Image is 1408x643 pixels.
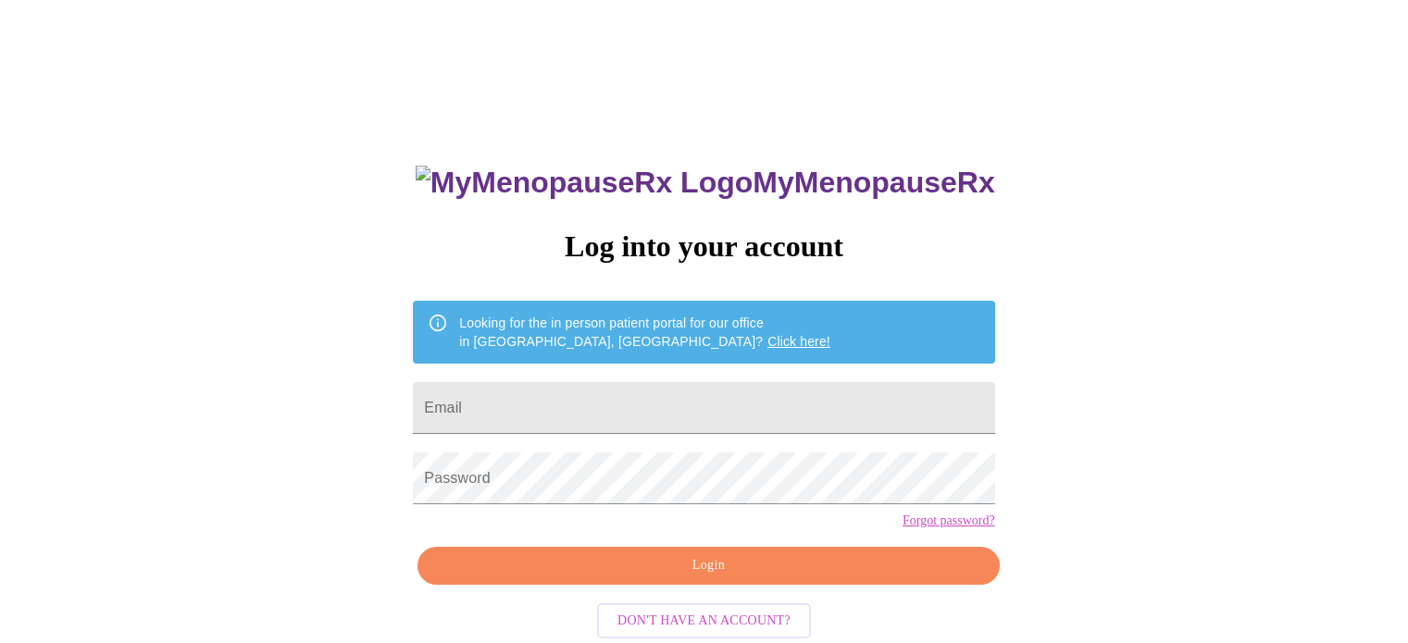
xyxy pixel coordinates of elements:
div: Looking for the in person patient portal for our office in [GEOGRAPHIC_DATA], [GEOGRAPHIC_DATA]? [459,306,830,358]
img: MyMenopauseRx Logo [416,166,753,200]
span: Don't have an account? [617,610,791,633]
a: Forgot password? [903,513,995,528]
button: Login [417,547,999,585]
a: Click here! [767,334,830,349]
h3: Log into your account [413,229,994,264]
button: Don't have an account? [597,603,811,639]
span: Login [439,554,978,577]
h3: MyMenopauseRx [416,166,995,200]
a: Don't have an account? [592,611,816,626]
